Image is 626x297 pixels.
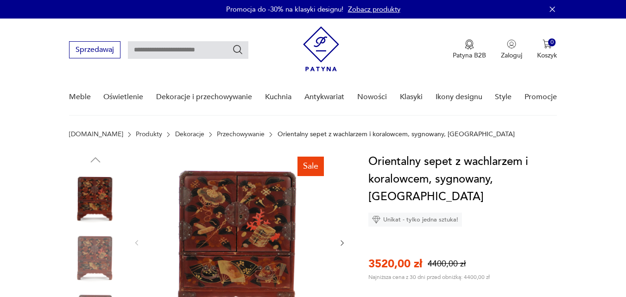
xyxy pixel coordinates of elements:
[69,79,91,115] a: Meble
[265,79,291,115] a: Kuchnia
[368,273,490,281] p: Najniższa cena z 30 dni przed obniżką: 4400,00 zł
[69,231,122,284] img: Zdjęcie produktu Orientalny sepet z wachlarzem i koralowcem, sygnowany, Japonia
[303,26,339,71] img: Patyna - sklep z meblami i dekoracjami vintage
[136,131,162,138] a: Produkty
[368,153,564,206] h1: Orientalny sepet z wachlarzem i koralowcem, sygnowany, [GEOGRAPHIC_DATA]
[297,157,324,176] div: Sale
[453,51,486,60] p: Patyna B2B
[357,79,387,115] a: Nowości
[304,79,344,115] a: Antykwariat
[537,51,557,60] p: Koszyk
[368,256,422,272] p: 3520,00 zł
[543,39,552,49] img: Ikona koszyka
[548,38,556,46] div: 0
[69,131,123,138] a: [DOMAIN_NAME]
[226,5,343,14] p: Promocja do -30% na klasyki designu!
[525,79,557,115] a: Promocje
[278,131,515,138] p: Orientalny sepet z wachlarzem i koralowcem, sygnowany, [GEOGRAPHIC_DATA]
[232,44,243,55] button: Szukaj
[69,171,122,224] img: Zdjęcie produktu Orientalny sepet z wachlarzem i koralowcem, sygnowany, Japonia
[103,79,143,115] a: Oświetlenie
[175,131,204,138] a: Dekoracje
[501,51,522,60] p: Zaloguj
[501,39,522,60] button: Zaloguj
[507,39,516,49] img: Ikonka użytkownika
[495,79,512,115] a: Style
[348,5,400,14] a: Zobacz produkty
[453,39,486,60] a: Ikona medaluPatyna B2B
[400,79,423,115] a: Klasyki
[217,131,265,138] a: Przechowywanie
[69,47,120,54] a: Sprzedawaj
[69,41,120,58] button: Sprzedawaj
[537,39,557,60] button: 0Koszyk
[428,258,466,270] p: 4400,00 zł
[372,215,380,224] img: Ikona diamentu
[453,39,486,60] button: Patyna B2B
[465,39,474,50] img: Ikona medalu
[368,213,462,227] div: Unikat - tylko jedna sztuka!
[436,79,482,115] a: Ikony designu
[156,79,252,115] a: Dekoracje i przechowywanie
